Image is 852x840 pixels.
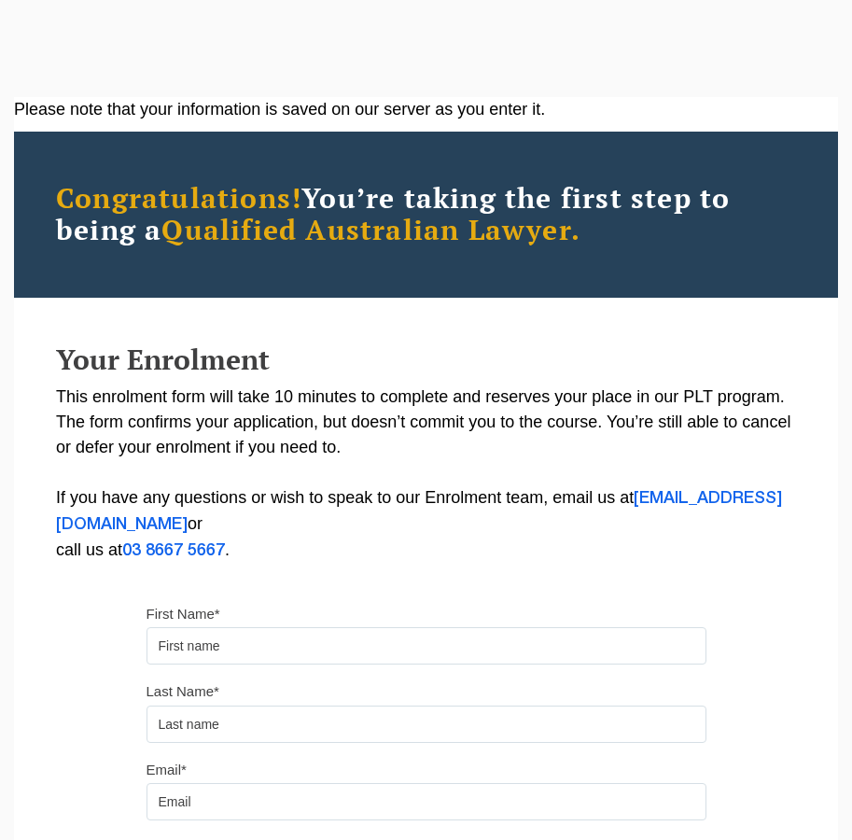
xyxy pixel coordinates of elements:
span: Qualified Australian Lawyer. [161,211,580,248]
input: Email [147,783,706,820]
a: 03 8667 5667 [122,543,225,558]
h2: Your Enrolment [56,344,796,375]
label: First Name* [147,605,220,623]
h2: You’re taking the first step to being a [56,183,796,246]
span: Congratulations! [56,179,301,217]
label: Email* [147,761,187,779]
label: Last Name* [147,682,219,701]
div: Please note that your information is saved on our server as you enter it. [14,97,838,122]
p: This enrolment form will take 10 minutes to complete and reserves your place in our PLT program. ... [56,385,796,564]
a: [EMAIL_ADDRESS][DOMAIN_NAME] [56,491,782,532]
input: First name [147,627,706,665]
input: Last name [147,706,706,743]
